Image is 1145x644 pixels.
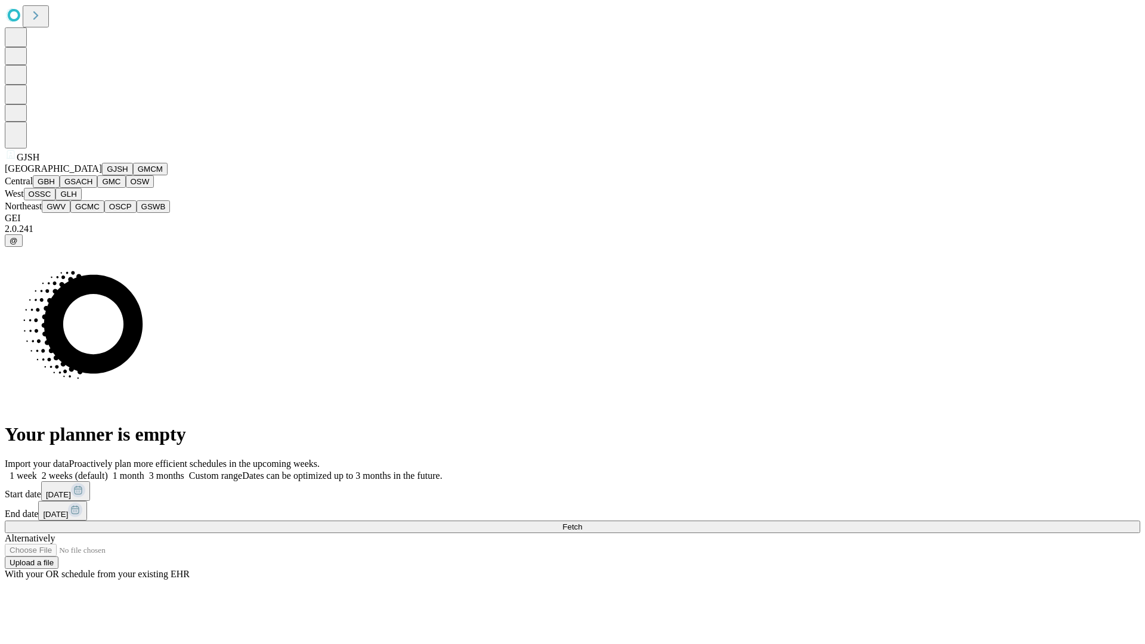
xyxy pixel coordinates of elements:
[60,175,97,188] button: GSACH
[5,481,1140,501] div: Start date
[5,176,33,186] span: Central
[104,200,137,213] button: OSCP
[10,236,18,245] span: @
[5,423,1140,445] h1: Your planner is empty
[562,522,582,531] span: Fetch
[126,175,154,188] button: OSW
[70,200,104,213] button: GCMC
[149,470,184,481] span: 3 months
[5,213,1140,224] div: GEI
[5,459,69,469] span: Import your data
[5,556,58,569] button: Upload a file
[5,201,42,211] span: Northeast
[55,188,81,200] button: GLH
[38,501,87,521] button: [DATE]
[5,234,23,247] button: @
[41,481,90,501] button: [DATE]
[42,200,70,213] button: GWV
[42,470,108,481] span: 2 weeks (default)
[10,470,37,481] span: 1 week
[133,163,168,175] button: GMCM
[5,163,102,174] span: [GEOGRAPHIC_DATA]
[33,175,60,188] button: GBH
[242,470,442,481] span: Dates can be optimized up to 3 months in the future.
[5,188,24,199] span: West
[17,152,39,162] span: GJSH
[97,175,125,188] button: GMC
[24,188,56,200] button: OSSC
[5,224,1140,234] div: 2.0.241
[5,501,1140,521] div: End date
[137,200,171,213] button: GSWB
[102,163,133,175] button: GJSH
[5,569,190,579] span: With your OR schedule from your existing EHR
[5,521,1140,533] button: Fetch
[189,470,242,481] span: Custom range
[43,510,68,519] span: [DATE]
[46,490,71,499] span: [DATE]
[5,533,55,543] span: Alternatively
[69,459,320,469] span: Proactively plan more efficient schedules in the upcoming weeks.
[113,470,144,481] span: 1 month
